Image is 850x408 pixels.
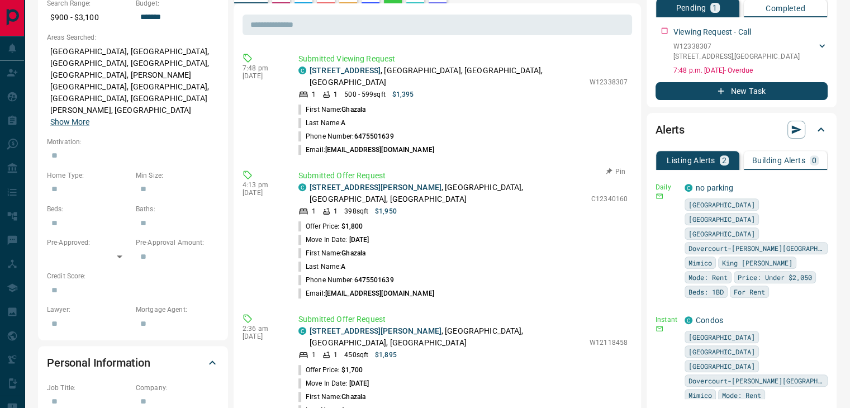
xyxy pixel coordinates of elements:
[656,121,685,139] h2: Alerts
[310,66,381,75] a: [STREET_ADDRESS]
[298,221,363,231] p: Offer Price:
[722,390,761,401] span: Mode: Rent
[688,243,824,254] span: Dovercourt-[PERSON_NAME][GEOGRAPHIC_DATA]
[47,32,219,42] p: Areas Searched:
[590,338,628,348] p: W12118458
[590,77,628,87] p: W12338307
[298,145,434,155] p: Email:
[310,182,586,205] p: , [GEOGRAPHIC_DATA], [GEOGRAPHIC_DATA], [GEOGRAPHIC_DATA]
[341,393,365,401] span: Ghazala
[310,326,441,335] a: [STREET_ADDRESS][PERSON_NAME]
[688,331,755,343] span: [GEOGRAPHIC_DATA]
[673,41,800,51] p: W12338307
[312,89,316,99] p: 1
[341,106,365,113] span: Ghazala
[696,183,733,192] a: no parking
[298,392,365,402] p: First Name:
[47,170,130,181] p: Home Type:
[310,183,441,192] a: [STREET_ADDRESS][PERSON_NAME]
[334,350,338,360] p: 1
[47,383,130,393] p: Job Title:
[298,67,306,74] div: condos.ca
[47,137,219,147] p: Motivation:
[243,64,282,72] p: 7:48 pm
[696,316,723,325] a: Condos
[298,288,434,298] p: Email:
[298,131,394,141] p: Phone Number:
[734,286,765,297] span: For Rent
[334,89,338,99] p: 1
[47,349,219,376] div: Personal Information
[375,206,397,216] p: $1,950
[298,275,394,285] p: Phone Number:
[298,183,306,191] div: condos.ca
[341,249,365,257] span: Ghazala
[713,4,717,12] p: 1
[298,118,345,128] p: Last Name:
[310,65,584,88] p: , [GEOGRAPHIC_DATA], [GEOGRAPHIC_DATA], [GEOGRAPHIC_DATA]
[136,383,219,393] p: Company:
[667,156,715,164] p: Listing Alerts
[136,238,219,248] p: Pre-Approval Amount:
[298,365,363,375] p: Offer Price:
[298,248,365,258] p: First Name:
[344,350,368,360] p: 450 sqft
[344,89,385,99] p: 500 - 599 sqft
[354,132,393,140] span: 6475501639
[673,39,828,64] div: W12338307[STREET_ADDRESS],[GEOGRAPHIC_DATA]
[656,315,678,325] p: Instant
[243,72,282,80] p: [DATE]
[688,375,824,386] span: Dovercourt-[PERSON_NAME][GEOGRAPHIC_DATA]
[298,105,365,115] p: First Name:
[47,204,130,214] p: Beds:
[349,379,369,387] span: [DATE]
[312,206,316,216] p: 1
[676,4,706,12] p: Pending
[349,236,369,244] span: [DATE]
[344,206,368,216] p: 398 sqft
[812,156,816,164] p: 0
[298,53,628,65] p: Submitted Viewing Request
[341,263,345,271] span: A
[688,286,724,297] span: Beds: 1BD
[298,170,628,182] p: Submitted Offer Request
[688,346,755,357] span: [GEOGRAPHIC_DATA]
[375,350,397,360] p: $1,895
[325,290,434,297] span: [EMAIL_ADDRESS][DOMAIN_NAME]
[325,146,434,154] span: [EMAIL_ADDRESS][DOMAIN_NAME]
[341,222,363,230] span: $1,800
[688,228,755,239] span: [GEOGRAPHIC_DATA]
[392,89,414,99] p: $1,395
[243,181,282,189] p: 4:13 pm
[298,235,369,245] p: Move In Date:
[47,354,150,372] h2: Personal Information
[688,272,728,283] span: Mode: Rent
[738,272,812,283] span: Price: Under $2,050
[47,238,130,248] p: Pre-Approved:
[298,314,628,325] p: Submitted Offer Request
[685,184,692,192] div: condos.ca
[722,156,726,164] p: 2
[673,51,800,61] p: [STREET_ADDRESS] , [GEOGRAPHIC_DATA]
[752,156,805,164] p: Building Alerts
[591,194,628,204] p: C12340160
[312,350,316,360] p: 1
[341,119,345,127] span: A
[47,42,219,131] p: [GEOGRAPHIC_DATA], [GEOGRAPHIC_DATA], [GEOGRAPHIC_DATA], [GEOGRAPHIC_DATA], [GEOGRAPHIC_DATA], [P...
[600,167,632,177] button: Pin
[685,316,692,324] div: condos.ca
[722,257,792,268] span: King [PERSON_NAME]
[334,206,338,216] p: 1
[688,390,712,401] span: Mimico
[766,4,805,12] p: Completed
[656,192,663,200] svg: Email
[298,262,345,272] p: Last Name:
[341,366,363,374] span: $1,700
[688,199,755,210] span: [GEOGRAPHIC_DATA]
[656,325,663,333] svg: Email
[136,170,219,181] p: Min Size:
[298,378,369,388] p: Move In Date:
[243,333,282,340] p: [DATE]
[136,204,219,214] p: Baths:
[688,214,755,225] span: [GEOGRAPHIC_DATA]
